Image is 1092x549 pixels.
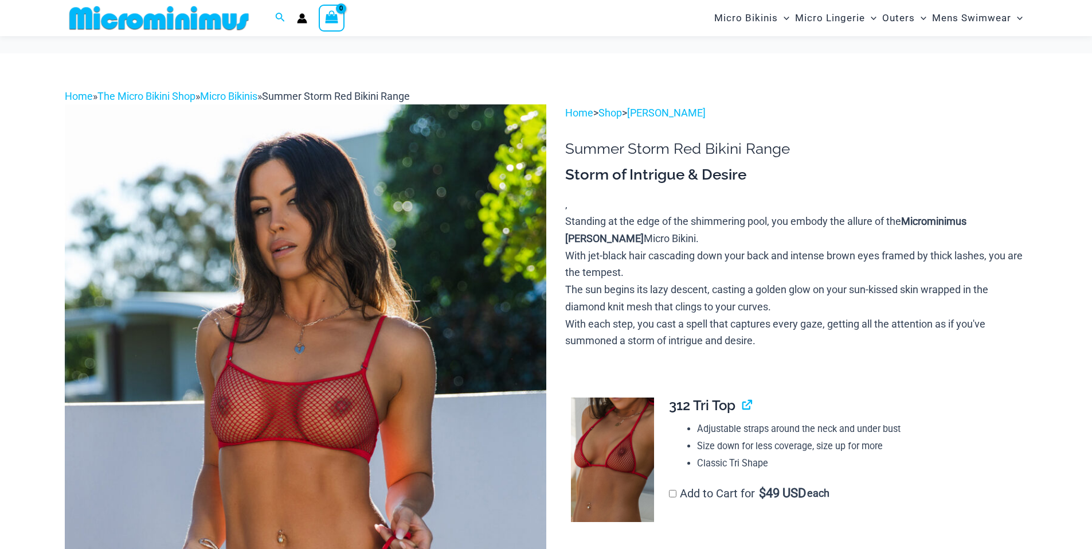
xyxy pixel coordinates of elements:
[932,3,1011,33] span: Mens Swimwear
[792,3,879,33] a: Micro LingerieMenu ToggleMenu Toggle
[627,107,706,119] a: [PERSON_NAME]
[565,140,1027,158] h1: Summer Storm Red Bikini Range
[565,165,1027,185] h3: Storm of Intrigue & Desire
[865,3,876,33] span: Menu Toggle
[778,3,789,33] span: Menu Toggle
[1011,3,1023,33] span: Menu Toggle
[262,90,410,102] span: Summer Storm Red Bikini Range
[598,107,622,119] a: Shop
[669,486,829,500] label: Add to Cart for
[65,90,93,102] a: Home
[200,90,257,102] a: Micro Bikinis
[669,490,676,497] input: Add to Cart for$49 USD each
[565,213,1027,349] p: Standing at the edge of the shimmering pool, you embody the allure of the Micro Bikini. With jet-...
[710,2,1028,34] nav: Site Navigation
[97,90,195,102] a: The Micro Bikini Shop
[565,107,593,119] a: Home
[929,3,1026,33] a: Mens SwimwearMenu ToggleMenu Toggle
[915,3,926,33] span: Menu Toggle
[297,13,307,24] a: Account icon link
[319,5,345,31] a: View Shopping Cart, empty
[807,488,829,499] span: each
[879,3,929,33] a: OutersMenu ToggleMenu Toggle
[697,420,1018,438] li: Adjustable straps around the neck and under bust
[882,3,915,33] span: Outers
[65,5,253,31] img: MM SHOP LOGO FLAT
[669,397,735,414] span: 312 Tri Top
[65,90,410,102] span: » » »
[795,3,865,33] span: Micro Lingerie
[565,104,1027,122] p: > >
[565,165,1027,349] div: ,
[697,455,1018,472] li: Classic Tri Shape
[714,3,778,33] span: Micro Bikinis
[275,11,285,25] a: Search icon link
[759,486,766,500] span: $
[759,488,806,499] span: 49 USD
[697,438,1018,455] li: Size down for less coverage, size up for more
[711,3,792,33] a: Micro BikinisMenu ToggleMenu Toggle
[571,398,654,523] img: Summer Storm Red 312 Tri Top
